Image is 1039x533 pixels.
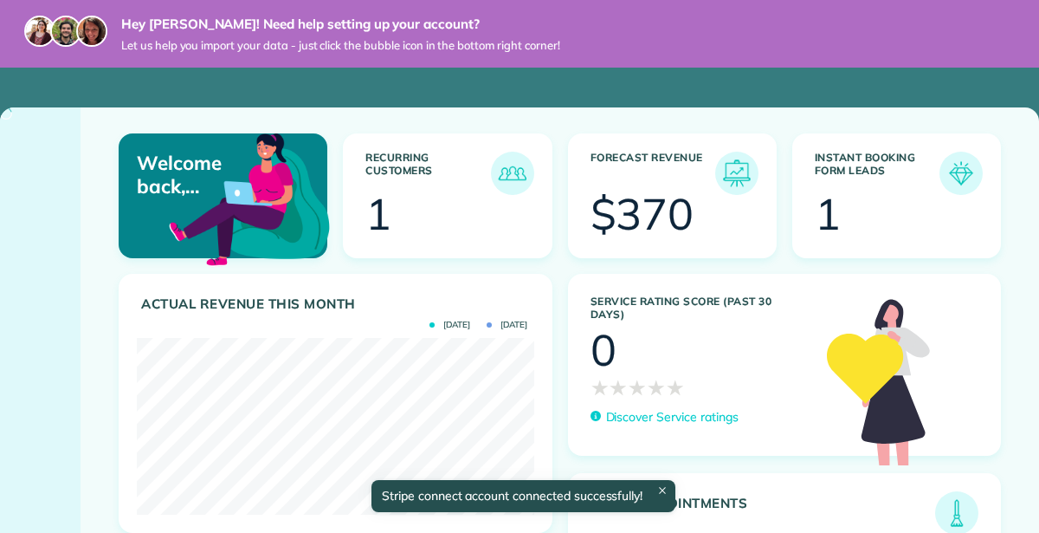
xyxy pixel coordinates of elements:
[76,16,107,47] img: michelle-19f622bdf1676172e81f8f8fba1fb50e276960ebfe0243fe18214015130c80e4.jpg
[487,321,527,329] span: [DATE]
[137,152,257,198] p: Welcome back, [PERSON_NAME]!
[815,152,939,195] h3: Instant Booking Form Leads
[590,408,739,426] a: Discover Service ratings
[590,328,616,372] div: 0
[50,16,81,47] img: jorge-587dff0eeaa6aab1f244e6dc62b8924c3b6ad411094392a53c71c6c4a576187d.jpg
[647,372,666,403] span: ★
[141,296,534,312] h3: Actual Revenue this month
[720,156,754,191] img: icon_forecast_revenue-8c13a41c7ed35a8dcfafea3cbb826a0462acb37728057bba2d056411b612bbbe.png
[815,192,841,236] div: 1
[121,38,560,53] span: Let us help you import your data - just click the bubble icon in the bottom right corner!
[495,156,530,191] img: icon_recurring_customers-cf858462ba22bcd05b5a5880d41d6543d210077de5bb9ebc9590e49fd87d84ed.png
[944,156,978,191] img: icon_form_leads-04211a6a04a5b2264e4ee56bc0799ec3eb69b7e499cbb523a139df1d13a81ae0.png
[590,192,694,236] div: $370
[365,152,490,195] h3: Recurring Customers
[606,408,739,426] p: Discover Service ratings
[429,321,470,329] span: [DATE]
[371,480,675,512] div: Stripe connect account connected successfully!
[628,372,647,403] span: ★
[939,496,974,530] img: icon_todays_appointments-901f7ab196bb0bea1936b74009e4eb5ffbc2d2711fa7634e0d609ed5ef32b18b.png
[365,192,391,236] div: 1
[121,16,560,33] strong: Hey [PERSON_NAME]! Need help setting up your account?
[590,296,810,321] h3: Service Rating score (past 30 days)
[165,114,333,282] img: dashboard_welcome-42a62b7d889689a78055ac9021e634bf52bae3f8056760290aed330b23ab8690.png
[590,372,610,403] span: ★
[590,152,715,195] h3: Forecast Revenue
[24,16,55,47] img: maria-72a9807cf96188c08ef61303f053569d2e2a8a1cde33d635c8a3ac13582a053d.jpg
[666,372,685,403] span: ★
[609,372,628,403] span: ★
